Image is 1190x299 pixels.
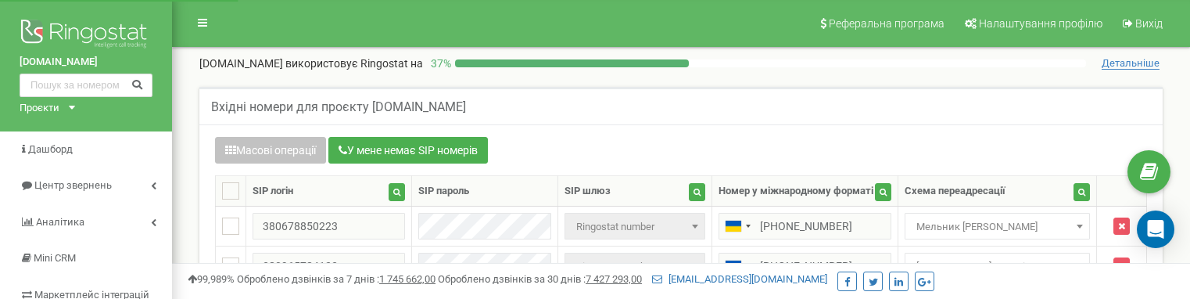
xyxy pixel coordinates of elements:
[20,16,152,55] img: Ringostat logo
[379,273,435,285] u: 1 745 662,00
[570,216,700,238] span: Ringostat number
[237,273,435,285] span: Оброблено дзвінків за 7 днів :
[1135,17,1163,30] span: Вихід
[328,137,488,164] button: У мене немає SIP номерів
[20,74,152,97] input: Пошук за номером
[910,256,1084,278] span: Гончарова Валерія
[215,137,326,164] button: Масові операції
[910,216,1084,238] span: Мельник Ольга
[423,56,455,71] p: 37 %
[34,252,76,264] span: Mini CRM
[586,273,642,285] u: 7 427 293,00
[1137,211,1174,248] div: Open Intercom Messenger
[412,176,558,207] th: SIP пароль
[719,184,873,199] div: Номер у міжнародному форматі
[719,214,755,239] div: Telephone country code
[20,55,152,70] a: [DOMAIN_NAME]
[719,253,891,279] input: 050 123 4567
[20,101,59,116] div: Проєкти
[34,179,112,191] span: Центр звернень
[565,213,705,240] span: Ringostat number
[719,213,891,240] input: 050 123 4567
[829,17,944,30] span: Реферальна програма
[905,184,1005,199] div: Схема переадресації
[719,254,755,279] div: Telephone country code
[565,253,705,279] span: Ringostat number
[905,253,1090,279] span: Гончарова Валерія
[1102,57,1160,70] span: Детальніше
[438,273,642,285] span: Оброблено дзвінків за 30 днів :
[188,273,235,285] span: 99,989%
[253,184,293,199] div: SIP логін
[979,17,1102,30] span: Налаштування профілю
[570,256,700,278] span: Ringostat number
[905,213,1090,240] span: Мельник Ольга
[285,57,423,70] span: використовує Ringostat на
[199,56,423,71] p: [DOMAIN_NAME]
[28,143,73,155] span: Дашборд
[211,100,466,114] h5: Вхідні номери для проєкту [DOMAIN_NAME]
[565,184,611,199] div: SIP шлюз
[36,216,84,228] span: Аналiтика
[652,273,827,285] a: [EMAIL_ADDRESS][DOMAIN_NAME]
